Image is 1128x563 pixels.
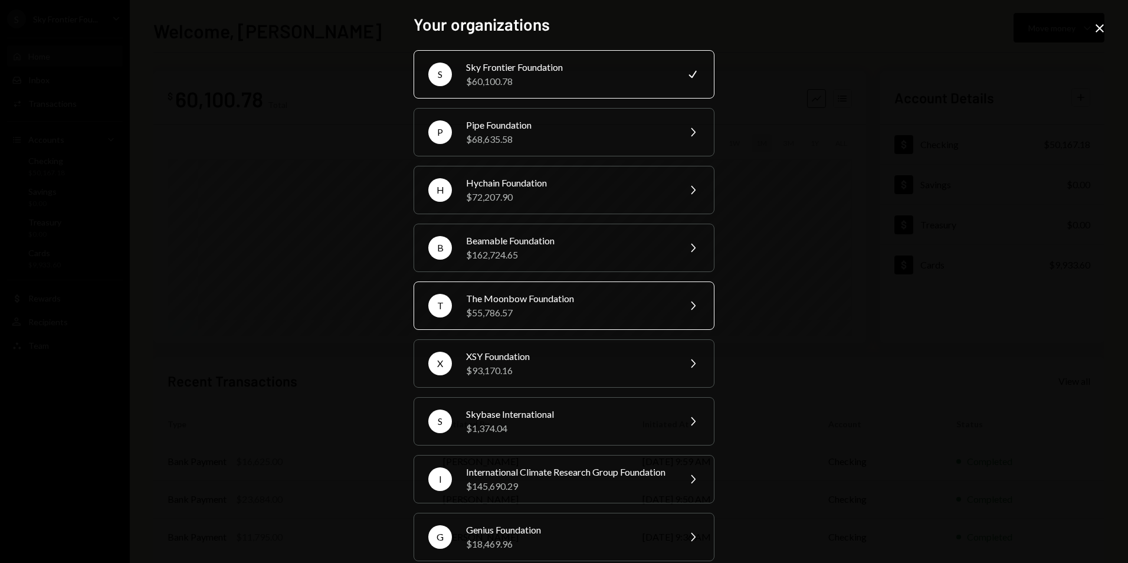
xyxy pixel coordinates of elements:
div: $68,635.58 [466,132,671,146]
div: Pipe Foundation [466,118,671,132]
div: $1,374.04 [466,421,671,436]
div: Skybase International [466,407,671,421]
button: HHychain Foundation$72,207.90 [414,166,714,214]
button: SSkybase International$1,374.04 [414,397,714,446]
div: $60,100.78 [466,74,671,89]
div: The Moonbow Foundation [466,292,671,306]
div: B [428,236,452,260]
div: H [428,178,452,202]
div: Hychain Foundation [466,176,671,190]
div: I [428,467,452,491]
button: SSky Frontier Foundation$60,100.78 [414,50,714,99]
button: XXSY Foundation$93,170.16 [414,339,714,388]
div: $145,690.29 [466,479,671,493]
button: PPipe Foundation$68,635.58 [414,108,714,156]
div: X [428,352,452,375]
button: IInternational Climate Research Group Foundation$145,690.29 [414,455,714,503]
div: P [428,120,452,144]
div: $93,170.16 [466,364,671,378]
div: $162,724.65 [466,248,671,262]
div: Beamable Foundation [466,234,671,248]
div: T [428,294,452,317]
div: $18,469.96 [466,537,671,551]
div: International Climate Research Group Foundation [466,465,671,479]
button: BBeamable Foundation$162,724.65 [414,224,714,272]
div: Genius Foundation [466,523,671,537]
div: Sky Frontier Foundation [466,60,671,74]
button: TThe Moonbow Foundation$55,786.57 [414,281,714,330]
button: GGenius Foundation$18,469.96 [414,513,714,561]
div: S [428,63,452,86]
h2: Your organizations [414,13,714,36]
div: S [428,410,452,433]
div: G [428,525,452,549]
div: $72,207.90 [466,190,671,204]
div: XSY Foundation [466,349,671,364]
div: $55,786.57 [466,306,671,320]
